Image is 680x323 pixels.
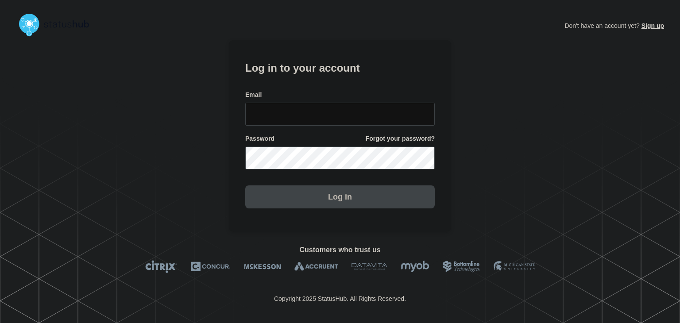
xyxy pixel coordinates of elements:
[640,22,664,29] a: Sign up
[244,260,281,273] img: McKesson logo
[16,246,664,254] h2: Customers who trust us
[16,11,100,39] img: StatusHub logo
[245,135,274,143] span: Password
[274,295,406,302] p: Copyright 2025 StatusHub. All Rights Reserved.
[366,135,435,143] a: Forgot your password?
[494,260,535,273] img: MSU logo
[245,59,435,75] h1: Log in to your account
[245,146,435,169] input: password input
[401,260,429,273] img: myob logo
[145,260,178,273] img: Citrix logo
[245,91,262,99] span: Email
[564,15,664,36] p: Don't have an account yet?
[294,260,338,273] img: Accruent logo
[191,260,231,273] img: Concur logo
[443,260,480,273] img: Bottomline logo
[245,103,435,126] input: email input
[352,260,387,273] img: DataVita logo
[245,185,435,208] button: Log in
